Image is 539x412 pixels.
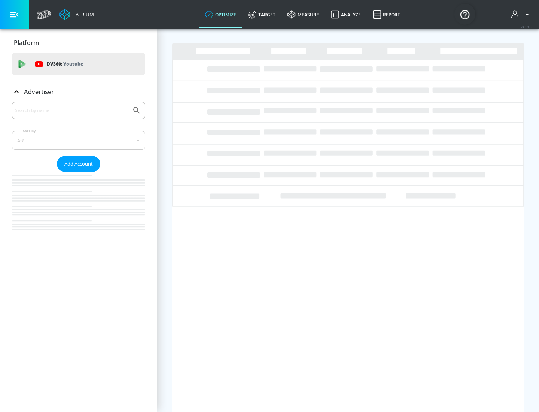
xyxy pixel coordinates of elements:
span: v 4.19.0 [521,25,532,29]
nav: list of Advertiser [12,172,145,245]
a: Target [242,1,281,28]
p: DV360: [47,60,83,68]
div: A-Z [12,131,145,150]
a: Analyze [325,1,367,28]
div: Advertiser [12,102,145,245]
p: Platform [14,39,39,47]
button: Add Account [57,156,100,172]
p: Youtube [63,60,83,68]
div: Platform [12,32,145,53]
a: measure [281,1,325,28]
a: Report [367,1,406,28]
p: Advertiser [24,88,54,96]
input: Search by name [15,106,128,115]
label: Sort By [21,128,37,133]
button: Open Resource Center [454,4,475,25]
div: Atrium [73,11,94,18]
div: DV360: Youtube [12,53,145,75]
div: Advertiser [12,81,145,102]
span: Add Account [64,160,93,168]
a: Atrium [59,9,94,20]
a: optimize [199,1,242,28]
